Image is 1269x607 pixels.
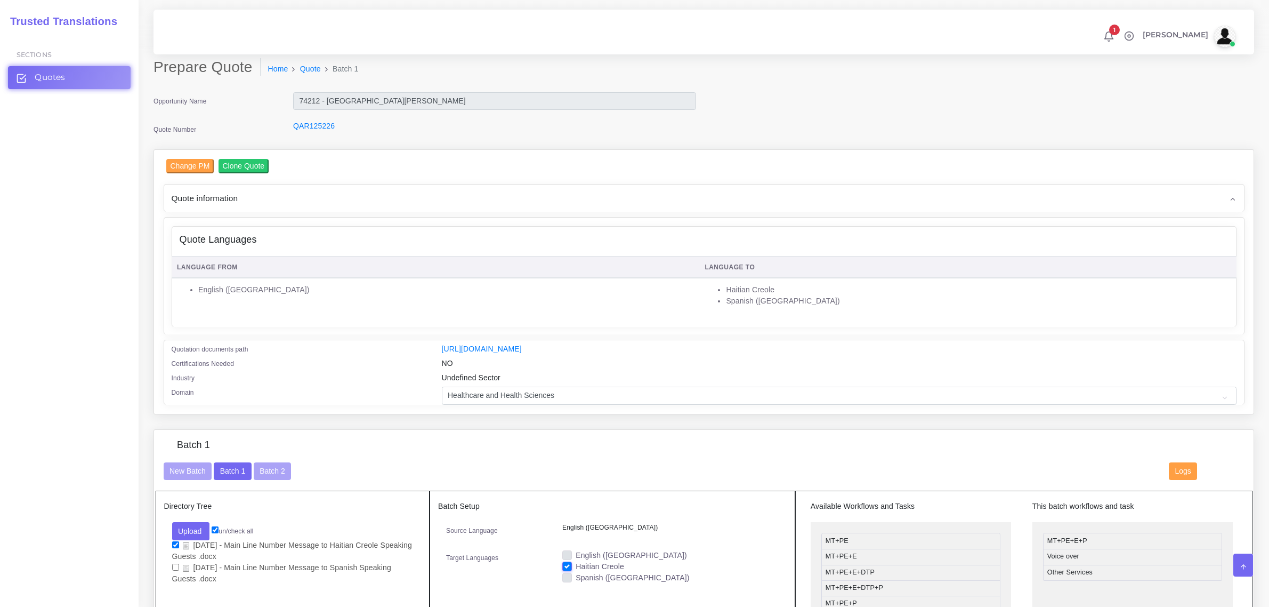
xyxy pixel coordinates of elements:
[821,565,1000,581] li: MT+PE+E+DTP
[164,502,422,511] h5: Directory Tree
[821,549,1000,565] li: MT+PE+E
[172,388,194,397] label: Domain
[1109,25,1120,35] span: 1
[293,122,335,130] a: QAR125226
[254,462,291,481] button: Batch 2
[576,561,624,572] label: Haitian Creole
[153,125,196,134] label: Quote Number
[164,462,212,481] button: New Batch
[212,526,253,536] label: un/check all
[212,526,219,533] input: un/check all
[219,159,269,173] input: Clone Quote
[172,522,210,540] button: Upload
[321,63,359,75] li: Batch 1
[1043,549,1222,565] li: Voice over
[153,97,207,106] label: Opportunity Name
[1143,31,1208,38] span: [PERSON_NAME]
[1175,467,1191,475] span: Logs
[438,502,787,511] h5: Batch Setup
[434,372,1244,387] div: Undefined Sector
[576,550,687,561] label: English ([GEOGRAPHIC_DATA])
[3,15,117,28] h2: Trusted Translations
[166,159,214,173] input: Change PM
[442,345,522,353] a: [URL][DOMAIN_NAME]
[35,71,65,83] span: Quotes
[268,63,288,75] a: Home
[821,580,1000,596] li: MT+PE+E+DTP+P
[3,13,117,30] a: Trusted Translations
[177,440,210,451] h4: Batch 1
[300,63,321,75] a: Quote
[446,526,498,536] label: Source Language
[17,51,52,59] span: Sections
[180,234,257,246] h4: Quote Languages
[1032,502,1233,511] h5: This batch workflows and task
[434,358,1244,372] div: NO
[811,502,1011,511] h5: Available Workflows and Tasks
[726,295,1231,307] li: Spanish ([GEOGRAPHIC_DATA])
[821,533,1000,549] li: MT+PE
[1169,462,1197,481] button: Logs
[172,373,195,383] label: Industry
[8,66,131,89] a: Quotes
[726,284,1231,295] li: Haitian Creole
[164,466,212,475] a: New Batch
[172,563,391,584] a: [DATE] - Main Line Number Message to Spanish Speaking Guests .docx
[164,185,1244,212] div: Quote information
[198,284,693,295] li: English ([GEOGRAPHIC_DATA])
[562,522,779,533] p: English ([GEOGRAPHIC_DATA])
[172,540,412,562] a: [DATE] - Main Line Number Message to Haitian Creole Speaking Guests .docx
[172,345,248,354] label: Quotation documents path
[1214,26,1235,47] img: avatar
[172,192,238,204] span: Quote information
[446,553,498,563] label: Target Languages
[1043,533,1222,549] li: MT+PE+E+P
[576,572,689,584] label: Spanish ([GEOGRAPHIC_DATA])
[1043,565,1222,581] li: Other Services
[1100,30,1118,42] a: 1
[172,359,235,369] label: Certifications Needed
[699,257,1236,278] th: Language To
[254,466,291,475] a: Batch 2
[172,257,699,278] th: Language From
[153,58,261,76] h2: Prepare Quote
[214,462,251,481] button: Batch 1
[1137,26,1239,47] a: [PERSON_NAME]avatar
[214,466,251,475] a: Batch 1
